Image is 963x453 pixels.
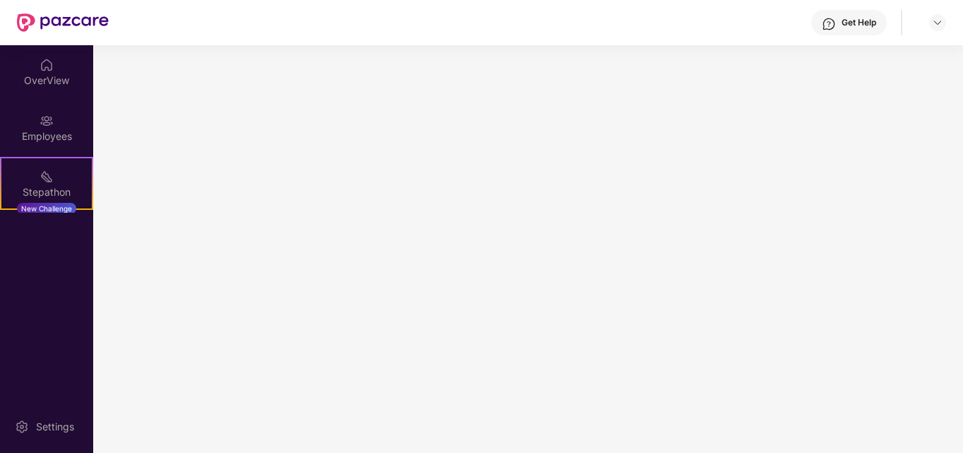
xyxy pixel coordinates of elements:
[932,17,943,28] img: svg+xml;base64,PHN2ZyBpZD0iRHJvcGRvd24tMzJ4MzIiIHhtbG5zPSJodHRwOi8vd3d3LnczLm9yZy8yMDAwL3N2ZyIgd2...
[842,17,876,28] div: Get Help
[15,420,29,434] img: svg+xml;base64,PHN2ZyBpZD0iU2V0dGluZy0yMHgyMCIgeG1sbnM9Imh0dHA6Ly93d3cudzMub3JnLzIwMDAvc3ZnIiB3aW...
[40,170,54,184] img: svg+xml;base64,PHN2ZyB4bWxucz0iaHR0cDovL3d3dy53My5vcmcvMjAwMC9zdmciIHdpZHRoPSIyMSIgaGVpZ2h0PSIyMC...
[1,185,92,199] div: Stepathon
[32,420,78,434] div: Settings
[40,114,54,128] img: svg+xml;base64,PHN2ZyBpZD0iRW1wbG95ZWVzIiB4bWxucz0iaHR0cDovL3d3dy53My5vcmcvMjAwMC9zdmciIHdpZHRoPS...
[17,203,76,214] div: New Challenge
[17,13,109,32] img: New Pazcare Logo
[822,17,836,31] img: svg+xml;base64,PHN2ZyBpZD0iSGVscC0zMngzMiIgeG1sbnM9Imh0dHA6Ly93d3cudzMub3JnLzIwMDAvc3ZnIiB3aWR0aD...
[40,58,54,72] img: svg+xml;base64,PHN2ZyBpZD0iSG9tZSIgeG1sbnM9Imh0dHA6Ly93d3cudzMub3JnLzIwMDAvc3ZnIiB3aWR0aD0iMjAiIG...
